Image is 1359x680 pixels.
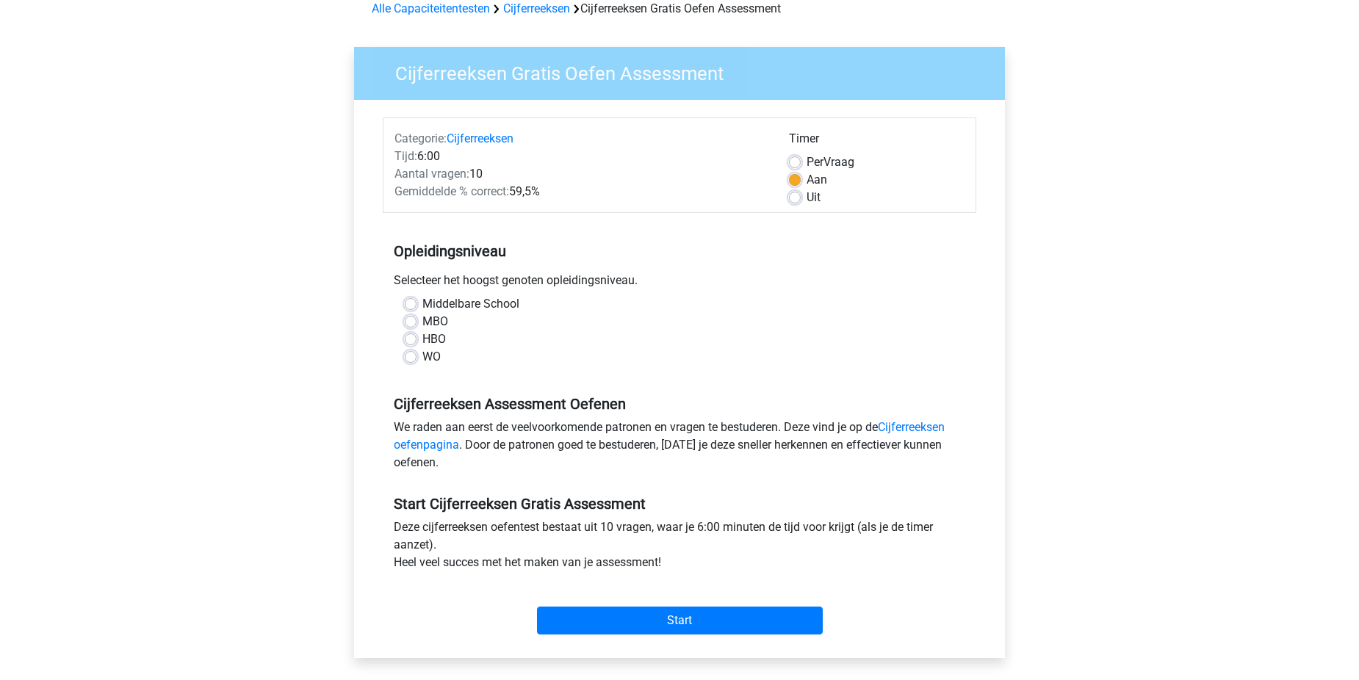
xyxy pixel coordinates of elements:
[372,1,490,15] a: Alle Capaciteitentesten
[383,272,976,295] div: Selecteer het hoogst genoten opleidingsniveau.
[394,236,965,266] h5: Opleidingsniveau
[383,419,976,477] div: We raden aan eerst de veelvoorkomende patronen en vragen te bestuderen. Deze vind je op de . Door...
[383,518,976,577] div: Deze cijferreeksen oefentest bestaat uit 10 vragen, waar je 6:00 minuten de tijd voor krijgt (als...
[807,189,821,206] label: Uit
[394,131,447,145] span: Categorie:
[422,330,446,348] label: HBO
[394,184,509,198] span: Gemiddelde % correct:
[394,149,417,163] span: Tijd:
[422,313,448,330] label: MBO
[503,1,570,15] a: Cijferreeksen
[422,348,441,366] label: WO
[807,171,827,189] label: Aan
[807,153,854,171] label: Vraag
[383,183,778,200] div: 59,5%
[394,395,965,413] h5: Cijferreeksen Assessment Oefenen
[422,295,519,313] label: Middelbare School
[537,607,823,634] input: Start
[383,148,778,165] div: 6:00
[383,165,778,183] div: 10
[394,495,965,513] h5: Start Cijferreeksen Gratis Assessment
[378,57,994,85] h3: Cijferreeksen Gratis Oefen Assessment
[447,131,513,145] a: Cijferreeksen
[789,130,965,153] div: Timer
[394,167,469,181] span: Aantal vragen:
[807,155,823,169] span: Per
